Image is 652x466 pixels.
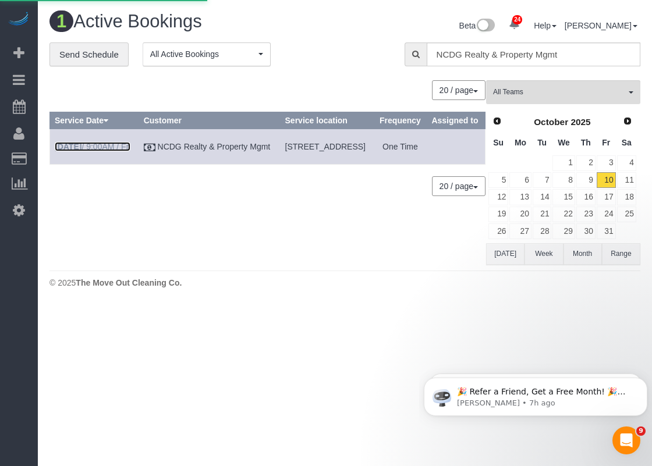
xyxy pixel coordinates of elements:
i: Check Payment [144,144,155,152]
a: 1 [552,155,575,171]
a: [PERSON_NAME] [565,21,637,30]
a: NCDG Realty & Property Mgmt [158,142,271,151]
span: Tuesday [537,138,547,147]
a: Help [534,21,557,30]
span: 1 [49,10,73,32]
span: Sunday [493,138,504,147]
a: 27 [509,223,531,239]
h1: Active Bookings [49,12,336,31]
img: New interface [476,19,495,34]
a: 16 [576,189,596,205]
div: © 2025 [49,277,640,289]
td: Schedule date [50,129,139,165]
th: Assigned to [427,112,486,129]
strong: The Move Out Cleaning Co. [76,278,182,287]
a: 6 [509,172,531,188]
button: All Teams [486,80,640,104]
span: October [534,117,568,127]
b: [DATE] [55,142,81,151]
span: [STREET_ADDRESS] [285,142,366,151]
th: Service location [280,112,374,129]
span: Prev [492,116,502,126]
span: All Teams [493,87,626,97]
td: Customer [139,129,280,165]
input: Enter the first 3 letters of the name to search [427,42,640,66]
td: Frequency [374,129,427,165]
nav: Pagination navigation [433,80,486,100]
button: Month [564,243,602,265]
th: Customer [139,112,280,129]
td: Assigned to [427,129,486,165]
span: All Active Bookings [150,48,256,60]
a: 23 [576,207,596,222]
a: 21 [533,207,552,222]
td: Service location [280,129,374,165]
a: 17 [597,189,616,205]
a: 14 [533,189,552,205]
a: 11 [617,172,636,188]
p: Message from Ellie, sent 7h ago [38,45,214,55]
a: 9 [576,172,596,188]
span: Saturday [622,138,632,147]
a: 2 [576,155,596,171]
span: 9 [636,426,646,436]
a: 30 [576,223,596,239]
span: Monday [515,138,526,147]
a: 8 [552,172,575,188]
a: 28 [533,223,552,239]
a: 26 [488,223,508,239]
button: 20 / page [432,80,486,100]
a: 24 [503,12,526,37]
a: [DATE]/ 9:00AM / Fri [55,142,130,151]
a: 20 [509,207,531,222]
ol: All Teams [486,80,640,98]
a: 10 [597,172,616,188]
a: 12 [488,189,508,205]
th: Frequency [374,112,427,129]
a: 19 [488,207,508,222]
a: 15 [552,189,575,205]
iframe: Intercom live chat [612,426,640,454]
iframe: Intercom notifications message [419,353,652,435]
button: Range [602,243,640,265]
button: [DATE] [486,243,525,265]
a: 18 [617,189,636,205]
span: 2025 [570,117,590,127]
a: Next [619,113,636,130]
a: 25 [617,207,636,222]
a: 24 [597,207,616,222]
a: 5 [488,172,508,188]
a: Beta [459,21,495,30]
a: 3 [597,155,616,171]
a: 29 [552,223,575,239]
a: 22 [552,207,575,222]
button: All Active Bookings [143,42,271,66]
img: Automaid Logo [7,12,30,28]
span: 24 [512,15,522,24]
span: Friday [602,138,610,147]
span: Thursday [581,138,591,147]
a: 7 [533,172,552,188]
span: Wednesday [558,138,570,147]
button: 20 / page [432,176,486,196]
button: Week [525,243,563,265]
a: Prev [489,113,505,130]
th: Service Date [50,112,139,129]
span: 🎉 Refer a Friend, Get a Free Month! 🎉 Love Automaid? Share the love! When you refer a friend who ... [38,34,212,136]
a: 4 [617,155,636,171]
span: Next [623,116,632,126]
a: 31 [597,223,616,239]
nav: Pagination navigation [433,176,486,196]
a: 13 [509,189,531,205]
a: Send Schedule [49,42,129,67]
